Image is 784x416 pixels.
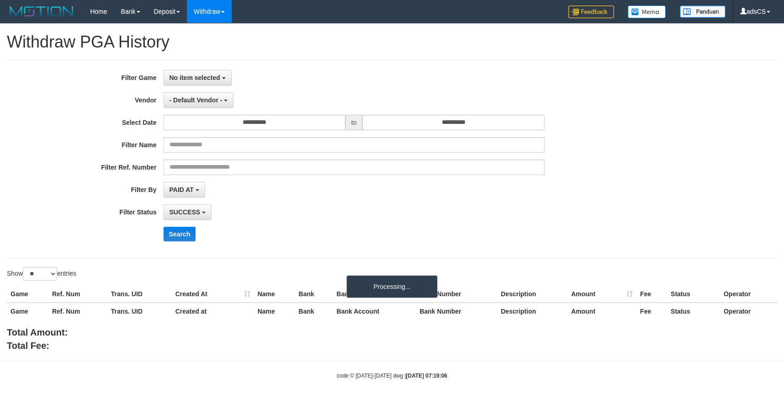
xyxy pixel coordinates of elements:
strong: [DATE] 07:19:06 [406,373,447,379]
button: Search [164,227,196,241]
img: Button%20Memo.svg [628,5,666,18]
img: panduan.png [680,5,726,18]
th: Fee [636,303,667,320]
th: Ref. Num [48,303,107,320]
th: Operator [720,286,777,303]
th: Ref. Num [48,286,107,303]
th: Trans. UID [107,303,172,320]
button: PAID AT [164,182,205,197]
th: Status [667,303,720,320]
th: Created at [172,303,254,320]
span: SUCCESS [170,208,201,216]
span: PAID AT [170,186,194,193]
span: - Default Vendor - [170,96,222,104]
img: MOTION_logo.png [7,5,76,18]
th: Bank Account [333,303,416,320]
label: Show entries [7,267,76,281]
span: to [345,115,363,130]
select: Showentries [23,267,57,281]
th: Bank Number [416,303,497,320]
small: code © [DATE]-[DATE] dwg | [337,373,447,379]
th: Amount [567,286,636,303]
th: Trans. UID [107,286,172,303]
th: Bank [295,286,333,303]
th: Status [667,286,720,303]
div: Processing... [346,275,438,298]
th: Amount [567,303,636,320]
h1: Withdraw PGA History [7,33,777,51]
th: Bank [295,303,333,320]
th: Created At [172,286,254,303]
th: Fee [636,286,667,303]
b: Total Amount: [7,327,68,337]
span: No item selected [170,74,220,81]
th: Description [497,286,567,303]
th: Name [254,303,295,320]
th: Game [7,286,48,303]
th: Bank Account [333,286,416,303]
button: - Default Vendor - [164,92,234,108]
b: Total Fee: [7,341,49,351]
button: No item selected [164,70,232,85]
th: Description [497,303,567,320]
button: SUCCESS [164,204,212,220]
img: Feedback.jpg [568,5,614,18]
th: Game [7,303,48,320]
th: Bank Number [416,286,497,303]
th: Name [254,286,295,303]
th: Operator [720,303,777,320]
